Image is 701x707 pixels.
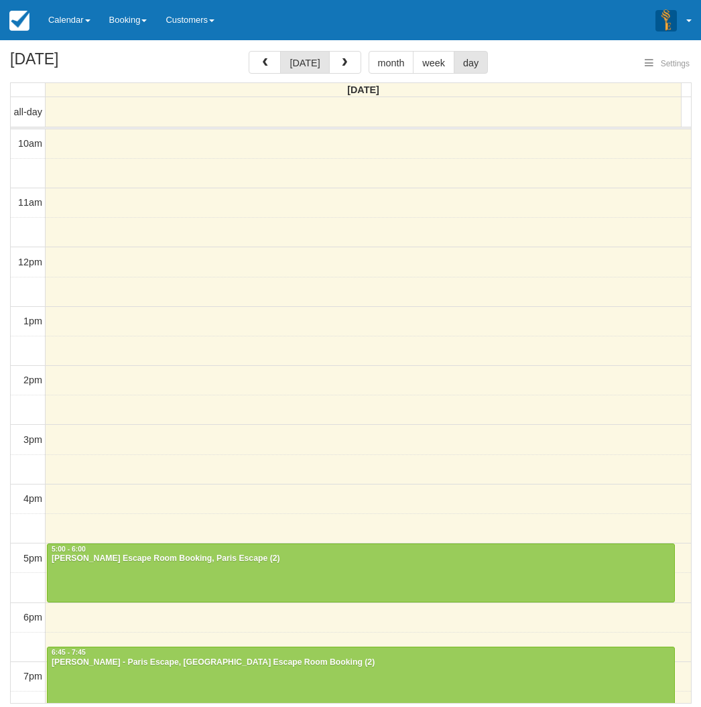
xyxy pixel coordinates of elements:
[10,51,180,76] h2: [DATE]
[23,375,42,385] span: 2pm
[23,612,42,623] span: 6pm
[47,647,675,706] a: 6:45 - 7:45[PERSON_NAME] - Paris Escape, [GEOGRAPHIC_DATA] Escape Room Booking (2)
[661,59,690,68] span: Settings
[52,545,86,553] span: 5:00 - 6:00
[454,51,488,74] button: day
[637,54,698,74] button: Settings
[51,657,671,668] div: [PERSON_NAME] - Paris Escape, [GEOGRAPHIC_DATA] Escape Room Booking (2)
[18,197,42,208] span: 11am
[413,51,454,74] button: week
[18,138,42,149] span: 10am
[369,51,414,74] button: month
[23,316,42,326] span: 1pm
[23,671,42,682] span: 7pm
[52,649,86,656] span: 6:45 - 7:45
[14,107,42,117] span: all-day
[23,493,42,504] span: 4pm
[9,11,29,31] img: checkfront-main-nav-mini-logo.png
[18,257,42,267] span: 12pm
[47,543,675,602] a: 5:00 - 6:00[PERSON_NAME] Escape Room Booking, Paris Escape (2)
[23,553,42,564] span: 5pm
[280,51,329,74] button: [DATE]
[655,9,677,31] img: A3
[23,434,42,445] span: 3pm
[347,84,379,95] span: [DATE]
[51,554,671,564] div: [PERSON_NAME] Escape Room Booking, Paris Escape (2)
